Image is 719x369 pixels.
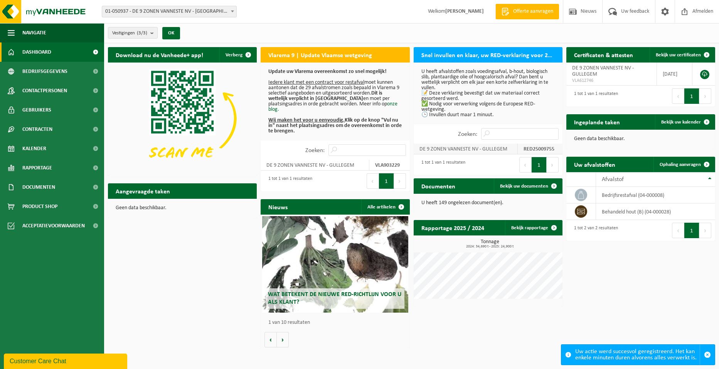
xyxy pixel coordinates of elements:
td: DE 9 ZONEN VANNESTE NV - GULLEGEM [414,144,518,154]
h2: Download nu de Vanheede+ app! [108,47,211,62]
strong: VLA903229 [375,162,400,168]
div: 1 tot 1 van 1 resultaten [570,88,618,105]
button: Next [699,223,711,238]
a: Bekijk uw kalender [655,114,714,130]
h2: Aangevraagde taken [108,183,178,198]
count: (3/3) [137,30,147,36]
u: Wij maken het voor u eenvoudig. [268,117,345,123]
p: Geen data beschikbaar. [574,136,707,142]
div: 1 tot 1 van 1 resultaten [264,173,312,190]
td: DE 9 ZONEN VANNESTE NV - GULLEGEM [261,160,369,171]
span: 01-050937 - DE 9 ZONEN VANNESTE NV - GULLEGEM [102,6,236,17]
button: Volgende [277,332,289,347]
p: U heeft 149 ongelezen document(en). [421,200,555,206]
span: Bekijk uw certificaten [656,52,701,58]
button: OK [162,27,180,39]
strong: [PERSON_NAME] [445,8,484,14]
span: Bekijk uw kalender [661,120,701,125]
span: Navigatie [22,23,46,42]
h2: Certificaten & attesten [566,47,641,62]
td: behandeld hout (B) (04-000028) [596,203,715,220]
button: 1 [532,157,547,173]
span: Gebruikers [22,100,51,120]
u: Iedere klant met een contract voor restafval [268,80,364,85]
b: Klik op de knop "Vul nu in" naast het plaatsingsadres om de overeenkomst in orde te brengen. [268,117,402,134]
button: 1 [684,88,699,104]
td: bedrijfsrestafval (04-000008) [596,187,715,203]
span: Dashboard [22,42,51,62]
h2: Uw afvalstoffen [566,157,623,172]
h2: Vlarema 9 | Update Vlaamse wetgeving [261,47,380,62]
td: [DATE] [657,63,692,86]
button: Next [394,173,406,189]
span: Afvalstof [602,176,624,183]
a: Wat betekent de nieuwe RED-richtlijn voor u als klant? [262,216,408,313]
button: Next [699,88,711,104]
button: Verberg [219,47,256,63]
span: Bedrijfsgegevens [22,62,67,81]
span: Documenten [22,178,55,197]
strong: RED25009755 [524,146,554,152]
h2: Ingeplande taken [566,114,628,129]
span: Acceptatievoorwaarden [22,216,85,235]
a: Bekijk rapportage [505,220,562,235]
span: Wat betekent de nieuwe RED-richtlijn voor u als klant? [268,291,401,305]
div: 1 tot 2 van 2 resultaten [570,222,618,239]
span: Verberg [226,52,242,58]
button: Previous [519,157,532,173]
div: Uw actie werd succesvol geregistreerd. Het kan enkele minuten duren alvorens alles verwerkt is. [575,345,700,365]
span: Ophaling aanvragen [660,162,701,167]
a: Alle artikelen [361,199,409,215]
img: Download de VHEPlus App [108,63,257,174]
button: Vorige [264,332,277,347]
h2: Rapportage 2025 / 2024 [414,220,492,235]
h2: Documenten [414,178,463,193]
b: Update uw Vlarema overeenkomst zo snel mogelijk! [268,69,387,74]
span: Offerte aanvragen [511,8,555,15]
iframe: chat widget [4,352,129,369]
button: Previous [672,223,684,238]
h2: Nieuws [261,199,295,214]
button: 1 [379,173,394,189]
p: moet kunnen aantonen dat de 29 afvalstromen zoals bepaald in Vlarema 9 selectief aangeboden en ui... [268,69,402,134]
h2: Snel invullen en klaar, uw RED-verklaring voor 2025 [414,47,562,62]
p: U heeft afvalstoffen zoals voedingsafval, b-hout, biologisch slib, plantaardige olie of hoogcalor... [421,69,555,118]
b: Dit is wettelijk verplicht in [GEOGRAPHIC_DATA] [268,90,382,102]
a: Bekijk uw certificaten [650,47,714,63]
label: Zoeken: [458,131,477,137]
label: Zoeken: [305,147,325,154]
div: 1 tot 1 van 1 resultaten [418,156,465,173]
span: 2024: 34,690 t - 2025: 24,900 t [418,245,562,249]
a: Ophaling aanvragen [653,157,714,172]
button: Previous [672,88,684,104]
span: Rapportage [22,158,52,178]
span: 01-050937 - DE 9 ZONEN VANNESTE NV - GULLEGEM [102,6,237,17]
button: Vestigingen(3/3) [108,27,158,39]
span: VLA612746 [572,78,651,84]
span: Kalender [22,139,46,158]
span: Contactpersonen [22,81,67,100]
a: onze blog. [268,101,397,112]
span: Vestigingen [112,27,147,39]
span: Product Shop [22,197,57,216]
p: 1 van 10 resultaten [268,320,406,325]
a: Bekijk uw documenten [494,178,562,194]
button: 1 [684,223,699,238]
button: Next [547,157,559,173]
span: Contracten [22,120,52,139]
a: Offerte aanvragen [495,4,559,19]
p: Geen data beschikbaar. [116,205,249,211]
h3: Tonnage [418,239,562,249]
span: DE 9 ZONEN VANNESTE NV - GULLEGEM [572,65,634,77]
span: Bekijk uw documenten [500,184,548,189]
button: Previous [367,173,379,189]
